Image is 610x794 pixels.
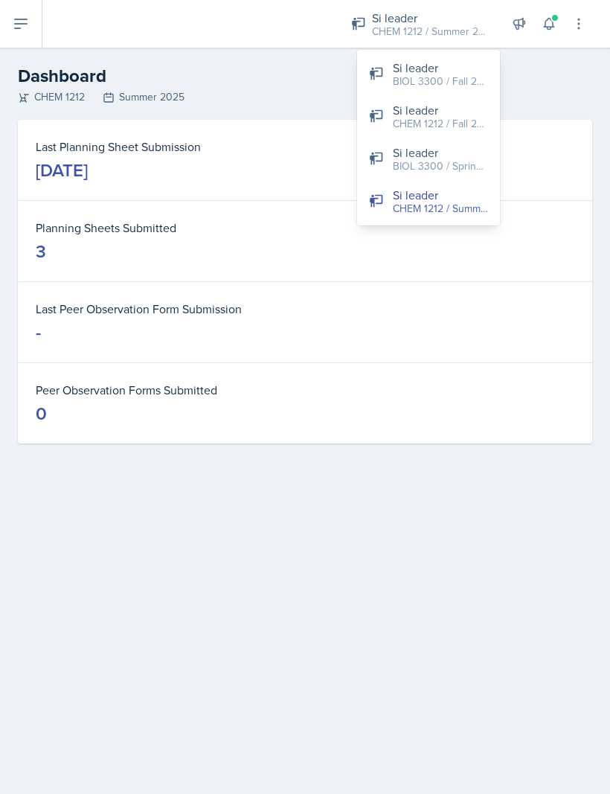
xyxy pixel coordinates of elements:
div: CHEM 1212 / Summer 2025 [393,201,488,217]
div: BIOL 3300 / Spring 2025 [393,159,488,174]
button: Si leader CHEM 1212 / Summer 2025 [357,180,500,222]
button: Si leader CHEM 1212 / Fall 2025 [357,95,500,138]
div: [DATE] [36,159,88,182]
div: CHEM 1212 Summer 2025 [18,89,592,105]
div: Si leader [393,59,488,77]
div: BIOL 3300 / Fall 2024 [393,74,488,89]
dt: Peer Observation Forms Submitted [36,381,574,399]
div: Si leader [393,101,488,119]
button: Si leader BIOL 3300 / Spring 2025 [357,138,500,180]
div: Si leader [372,9,491,27]
div: CHEM 1212 / Fall 2025 [393,116,488,132]
dt: Planning Sheets Submitted [36,219,574,237]
div: Si leader [393,186,488,204]
div: - [36,321,41,345]
div: CHEM 1212 / Summer 2025 [372,24,491,39]
dt: Last Planning Sheet Submission [36,138,574,156]
dt: Last Peer Observation Form Submission [36,300,574,318]
div: 3 [36,240,46,263]
h2: Dashboard [18,63,592,89]
div: Si leader [393,144,488,161]
div: 0 [36,402,47,426]
button: Si leader BIOL 3300 / Fall 2024 [357,53,500,95]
